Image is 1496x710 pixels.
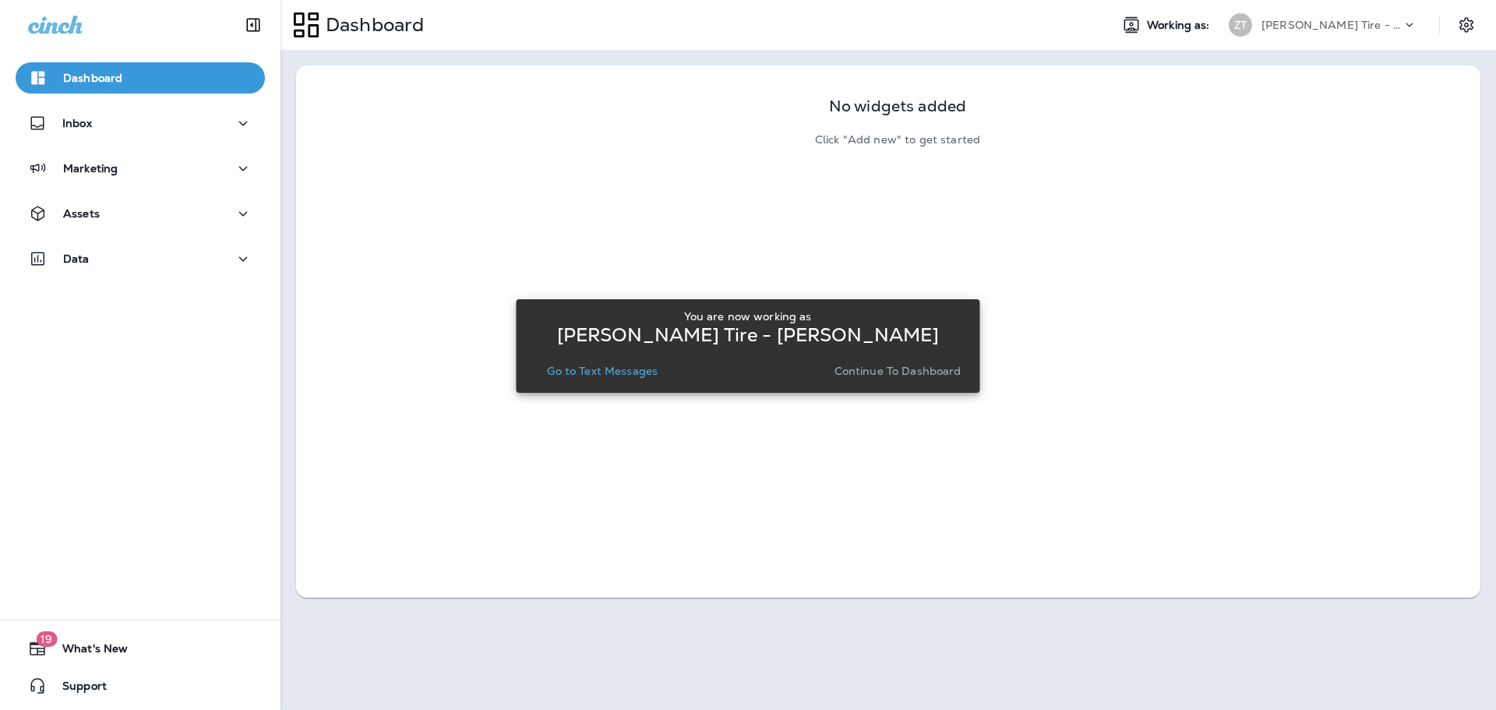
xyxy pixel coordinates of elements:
p: Dashboard [63,72,122,84]
p: Inbox [62,117,92,129]
p: Data [63,253,90,265]
button: Marketing [16,153,265,184]
button: Support [16,670,265,701]
span: What's New [47,642,128,661]
button: Assets [16,198,265,229]
p: You are now working as [684,310,811,323]
p: Go to Text Messages [547,365,658,377]
button: Continue to Dashboard [828,360,968,382]
button: Settings [1452,11,1480,39]
p: Assets [63,207,100,220]
p: Continue to Dashboard [834,365,961,377]
span: Working as: [1147,19,1213,32]
button: Inbox [16,108,265,139]
button: Go to Text Messages [541,360,664,382]
p: Dashboard [319,13,424,37]
button: Data [16,243,265,274]
button: Collapse Sidebar [231,9,275,41]
p: [PERSON_NAME] Tire - [PERSON_NAME] [557,329,940,341]
p: Marketing [63,162,118,175]
button: 19What's New [16,633,265,664]
p: [PERSON_NAME] Tire - [PERSON_NAME] [1261,19,1402,31]
div: ZT [1229,13,1252,37]
button: Dashboard [16,62,265,94]
span: 19 [36,631,57,647]
span: Support [47,680,107,698]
